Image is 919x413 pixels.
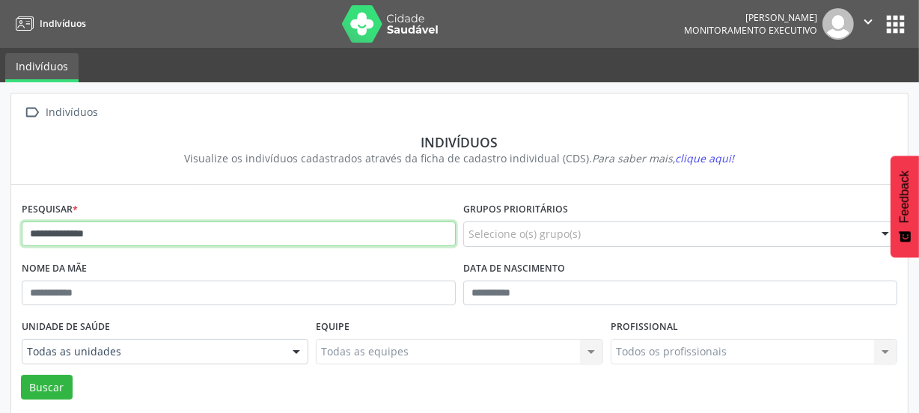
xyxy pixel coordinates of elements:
div: Indivíduos [32,134,887,150]
span: Selecione o(s) grupo(s) [468,226,581,242]
div: [PERSON_NAME] [684,11,817,24]
label: Profissional [611,316,678,339]
span: Todas as unidades [27,344,278,359]
label: Nome da mãe [22,257,87,281]
button: apps [882,11,909,37]
label: Grupos prioritários [463,198,568,221]
label: Unidade de saúde [22,316,110,339]
img: img [822,8,854,40]
button:  [854,8,882,40]
label: Pesquisar [22,198,78,221]
label: Data de nascimento [463,257,565,281]
i:  [860,13,876,30]
span: Monitoramento Executivo [684,24,817,37]
div: Visualize os indivíduos cadastrados através da ficha de cadastro individual (CDS). [32,150,887,166]
span: Indivíduos [40,17,86,30]
div: Indivíduos [43,102,101,123]
span: clique aqui! [676,151,735,165]
label: Equipe [316,316,349,339]
span: Feedback [898,171,912,223]
a: Indivíduos [5,53,79,82]
a:  Indivíduos [22,102,101,123]
button: Feedback - Mostrar pesquisa [891,156,919,257]
i:  [22,102,43,123]
a: Indivíduos [10,11,86,36]
i: Para saber mais, [593,151,735,165]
